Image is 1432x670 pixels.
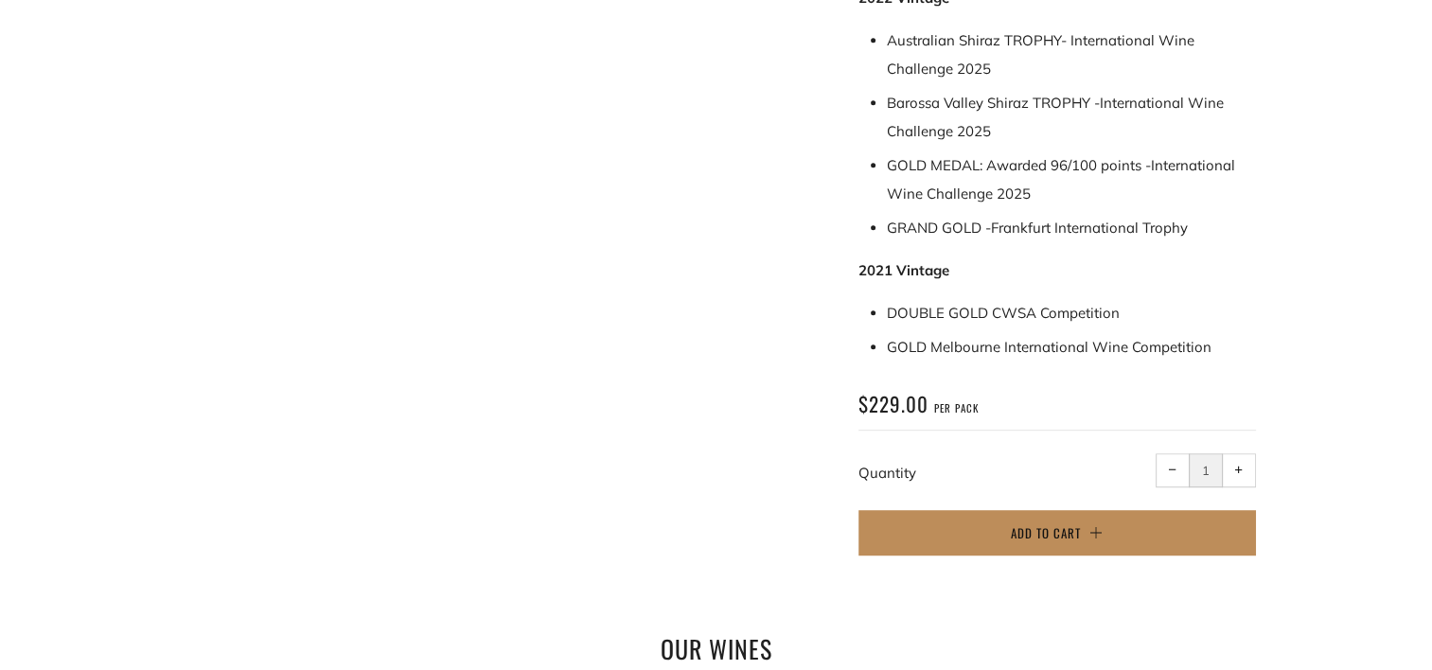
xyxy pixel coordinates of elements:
span: + [1234,466,1243,474]
button: Add to Cart [858,510,1256,555]
span: Australian Shiraz TROPHY [887,31,1061,49]
span: per pack [934,401,979,415]
label: Quantity [858,464,916,482]
span: Barossa Valley Shiraz TROPHY - [887,94,1100,112]
span: CWSA Competition [992,304,1120,322]
strong: 2021 Vintage [858,261,949,279]
input: quantity [1189,453,1223,487]
span: − [1168,466,1176,474]
span: Add to Cart [1011,523,1081,542]
span: Melbourne International Wine Competition [930,338,1211,356]
span: GRAND GOLD - [887,219,991,237]
span: $229.00 [858,389,928,418]
span: GOLD [887,338,927,356]
span: Frankfurt International Trophy [991,219,1188,237]
span: DOUBLE GOLD [887,304,988,322]
h2: Our Wines [404,629,1029,669]
span: GOLD MEDAL: Awarded 96/100 points - International Wine Challenge 2025 [887,156,1235,203]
